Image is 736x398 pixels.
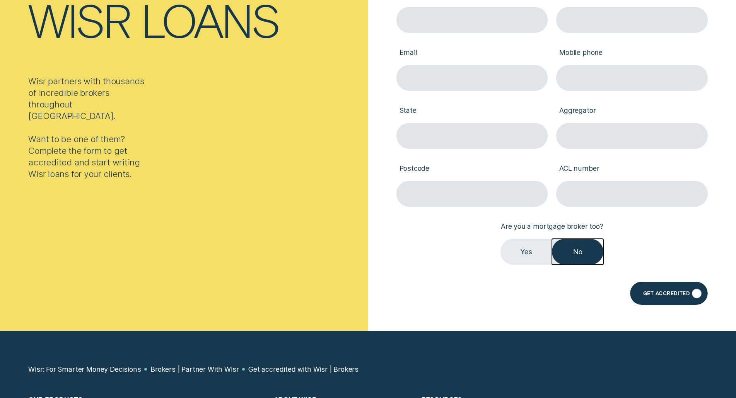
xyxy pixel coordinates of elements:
[556,99,707,123] label: Aggregator
[498,215,606,239] label: Are you a mortgage broker too?
[556,41,707,65] label: Mobile phone
[556,157,707,181] label: ACL number
[248,365,359,374] a: Get accredited with Wisr | Brokers
[150,365,239,374] a: Brokers | Partner With Wisr
[630,282,707,305] button: Get Accredited
[396,157,548,181] label: Postcode
[28,365,141,374] a: Wisr: For Smarter Money Decisions
[500,239,552,265] label: Yes
[552,239,603,265] label: No
[28,76,149,180] div: Wisr partners with thousands of incredible brokers throughout [GEOGRAPHIC_DATA]. Want to be one o...
[396,99,548,123] label: State
[396,41,548,65] label: Email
